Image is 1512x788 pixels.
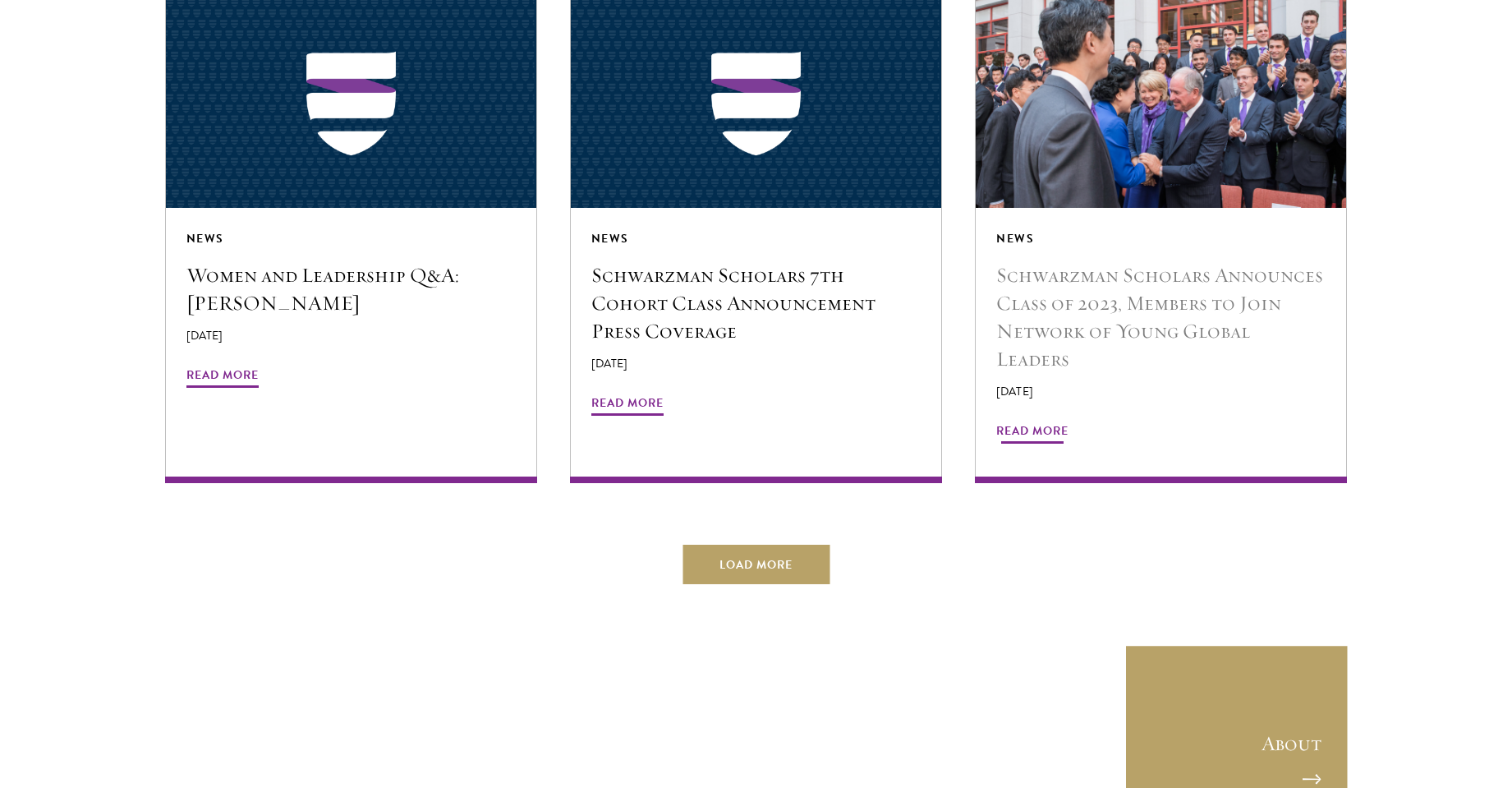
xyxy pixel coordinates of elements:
p: [DATE] [186,327,516,344]
div: News [996,228,1326,249]
h5: Schwarzman Scholars Announces Class of 2023, Members to Join Network of Young Global Leaders [996,261,1326,373]
span: Read More [996,421,1069,446]
p: [DATE] [996,383,1326,400]
h5: Schwarzman Scholars 7th Cohort Class Announcement Press Coverage [591,261,921,345]
div: News [591,228,921,249]
h5: Women and Leadership Q&A: [PERSON_NAME] [186,261,516,317]
button: Load More [682,545,830,584]
span: Read More [591,393,664,418]
p: [DATE] [591,355,921,372]
div: News [186,228,516,249]
span: Read More [186,365,259,390]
